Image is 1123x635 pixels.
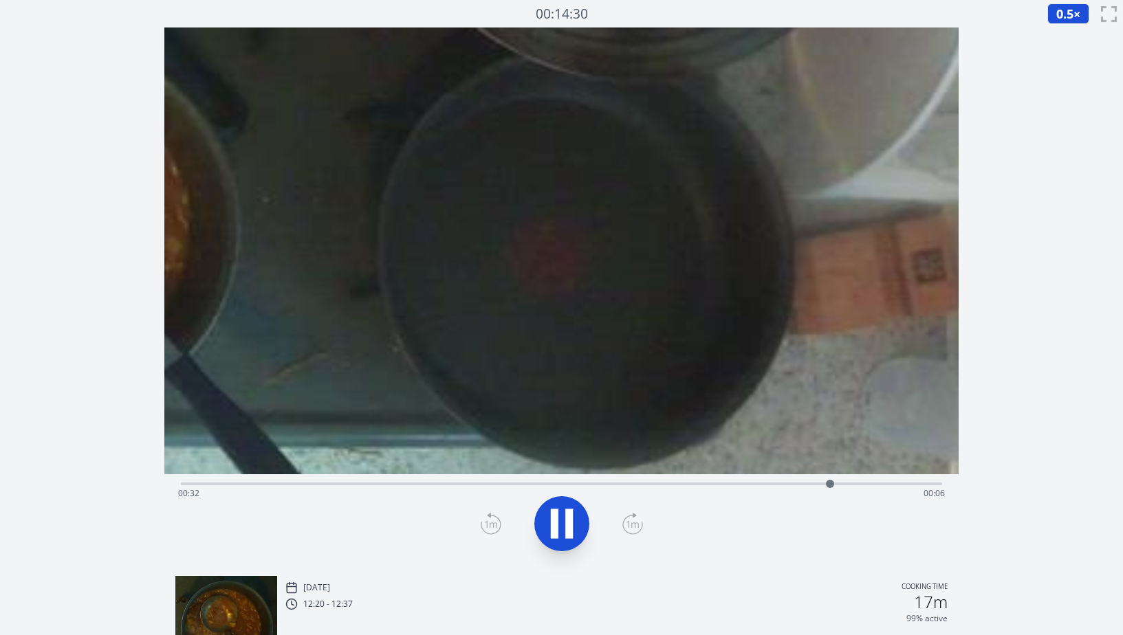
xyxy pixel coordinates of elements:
h2: 17m [914,594,948,610]
span: 00:32 [178,487,199,499]
p: [DATE] [303,582,330,593]
button: 0.5× [1047,3,1089,24]
span: 0.5 [1056,5,1073,22]
p: Cooking time [902,581,948,594]
p: 12:20 - 12:37 [303,599,353,610]
span: 00:06 [924,487,945,499]
p: 99% active [906,613,948,624]
a: 00:14:30 [536,4,588,24]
